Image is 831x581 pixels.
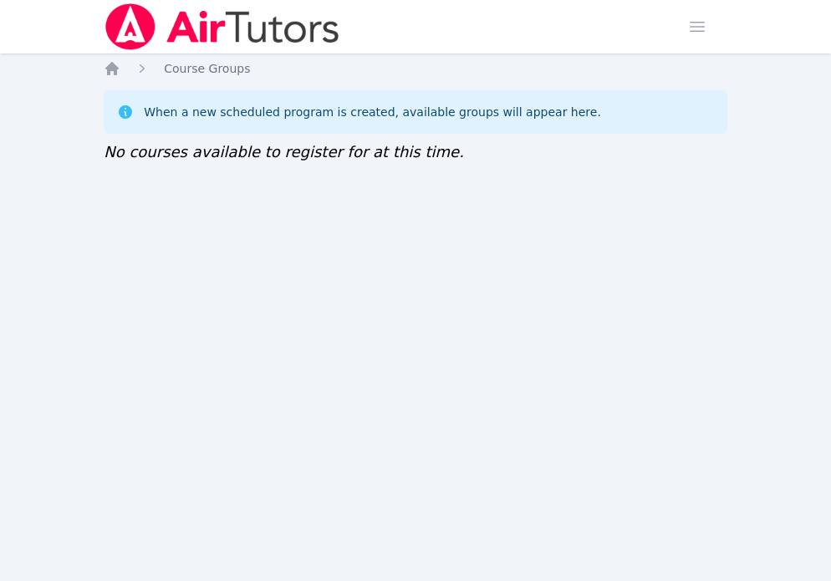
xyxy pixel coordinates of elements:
div: When a new scheduled program is created, available groups will appear here. [144,104,601,120]
a: Course Groups [164,60,250,77]
span: Course Groups [164,62,250,75]
nav: Breadcrumb [104,60,727,77]
span: No courses available to register for at this time. [104,143,464,161]
img: Air Tutors [104,3,340,50]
